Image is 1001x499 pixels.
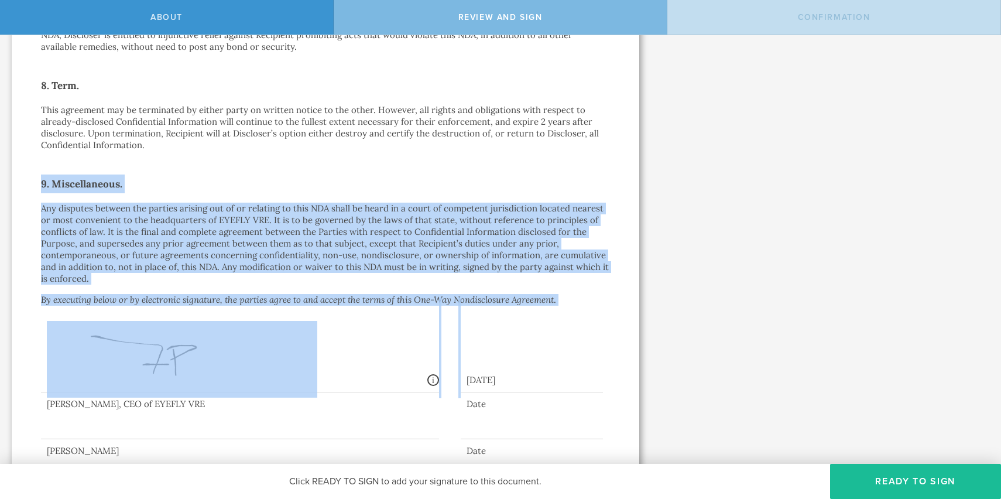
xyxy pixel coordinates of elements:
span: Confirmation [798,12,870,22]
h2: 8. Term. [41,76,610,95]
span: Review and sign [458,12,543,22]
div: Date [461,445,603,457]
i: By executing below or by electronic signature, the parties agree to and accept the terms of this ... [41,294,554,305]
iframe: Chat Widget [942,408,1001,464]
div: [DATE] [461,363,603,392]
span: About [150,12,183,22]
div: [PERSON_NAME] [41,445,439,457]
p: Any disputes between the parties arising out of or relating to this NDA shall be heard in a court... [41,203,610,285]
img: oJECBwsYCgdjGdLxIgcCOBtdzGvRGP0xIgsCUBQW1Lva2tBJYh0IJaVpvvK83n7hwECBDYpICgtslu12gCpQXai+UFtdLdpDg... [47,321,317,395]
p: . [41,294,610,306]
h2: 9. Miscellaneous. [41,175,610,193]
button: Ready to Sign [830,464,1001,499]
p: This agreement may be terminated by either party on written notice to the other. However, all rig... [41,104,610,151]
